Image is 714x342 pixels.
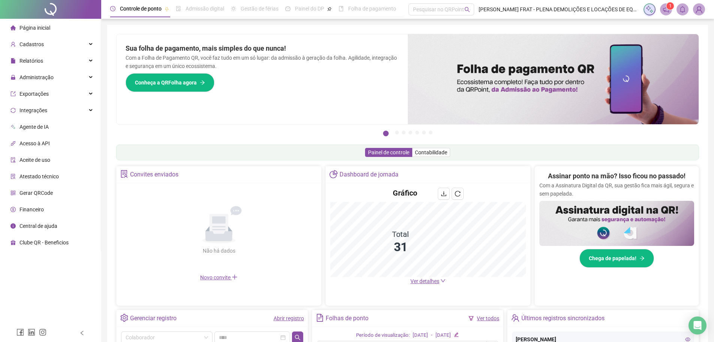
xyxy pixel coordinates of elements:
[28,328,35,336] span: linkedin
[10,141,16,146] span: api
[327,7,332,11] span: pushpin
[295,6,324,12] span: Painel do DP
[130,312,177,325] div: Gerenciar registro
[415,149,447,155] span: Contabilidade
[126,54,399,70] p: Com a Folha de Pagamento QR, você faz tudo em um só lugar: da admissão à geração da folha. Agilid...
[10,42,16,47] span: user-add
[666,2,674,10] sup: 1
[410,278,446,284] a: Ver detalhes down
[10,157,16,163] span: audit
[231,6,236,11] span: sun
[413,331,428,339] div: [DATE]
[19,58,43,64] span: Relatórios
[395,131,399,134] button: 2
[120,314,128,322] span: setting
[10,108,16,113] span: sync
[422,131,426,134] button: 6
[441,191,447,197] span: download
[340,168,398,181] div: Dashboard de jornada
[679,6,686,13] span: bell
[184,247,253,255] div: Não há dados
[19,157,50,163] span: Aceite de uso
[10,190,16,196] span: qrcode
[120,6,162,12] span: Controle de ponto
[10,223,16,229] span: info-circle
[454,332,459,337] span: edit
[663,6,669,13] span: notification
[589,254,636,262] span: Chega de papelada!
[469,316,474,321] span: filter
[316,314,324,322] span: file-text
[10,58,16,63] span: file
[200,80,205,85] span: arrow-right
[19,41,44,47] span: Cadastros
[126,73,214,92] button: Conheça a QRFolha agora
[285,6,290,11] span: dashboard
[19,240,69,246] span: Clube QR - Beneficios
[539,181,694,198] p: Com a Assinatura Digital da QR, sua gestão fica mais ágil, segura e sem papelada.
[10,240,16,245] span: gift
[186,6,224,12] span: Admissão digital
[464,7,470,12] span: search
[19,124,49,130] span: Agente de IA
[669,3,672,9] span: 1
[521,312,605,325] div: Últimos registros sincronizados
[410,278,439,284] span: Ver detalhes
[135,78,197,87] span: Conheça a QRFolha agora
[120,170,128,178] span: solution
[368,149,409,155] span: Painel de controle
[455,191,461,197] span: reload
[19,25,50,31] span: Página inicial
[539,201,694,246] img: banner%2F02c71560-61a6-44d4-94b9-c8ab97240462.png
[176,6,181,11] span: file-done
[110,6,115,11] span: clock-circle
[479,5,639,14] span: [PERSON_NAME] FRAT - PLENA DEMOLIÇÕES E LOCAÇÕES DE EQUIPAMEN
[440,278,446,283] span: down
[436,331,451,339] div: [DATE]
[10,91,16,96] span: export
[685,337,690,342] span: eye
[295,334,301,340] span: search
[408,34,699,124] img: banner%2F8d14a306-6205-4263-8e5b-06e9a85ad873.png
[165,7,169,11] span: pushpin
[329,170,337,178] span: pie-chart
[639,256,645,261] span: arrow-right
[79,330,85,336] span: left
[579,249,654,268] button: Chega de papelada!
[338,6,344,11] span: book
[693,4,705,15] img: 64922
[689,316,707,334] div: Open Intercom Messenger
[10,207,16,212] span: dollar
[19,223,57,229] span: Central de ajuda
[402,131,406,134] button: 3
[429,131,433,134] button: 7
[393,188,417,198] h4: Gráfico
[232,274,238,280] span: plus
[511,314,519,322] span: team
[10,174,16,179] span: solution
[548,171,686,181] h2: Assinar ponto na mão? Isso ficou no passado!
[415,131,419,134] button: 5
[431,331,433,339] div: -
[477,315,499,321] a: Ver todos
[383,131,389,136] button: 1
[19,190,53,196] span: Gerar QRCode
[241,6,278,12] span: Gestão de férias
[19,173,59,179] span: Atestado técnico
[19,206,44,212] span: Financeiro
[19,140,50,146] span: Acesso à API
[10,25,16,30] span: home
[16,328,24,336] span: facebook
[356,331,410,339] div: Período de visualização:
[39,328,46,336] span: instagram
[126,43,399,54] h2: Sua folha de pagamento, mais simples do que nunca!
[19,74,54,80] span: Administração
[645,5,654,14] img: sparkle-icon.fc2bf0ac1784a2077858766a79e2daf3.svg
[19,107,47,113] span: Integrações
[19,91,49,97] span: Exportações
[348,6,396,12] span: Folha de pagamento
[409,131,412,134] button: 4
[130,168,178,181] div: Convites enviados
[326,312,368,325] div: Folhas de ponto
[274,315,304,321] a: Abrir registro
